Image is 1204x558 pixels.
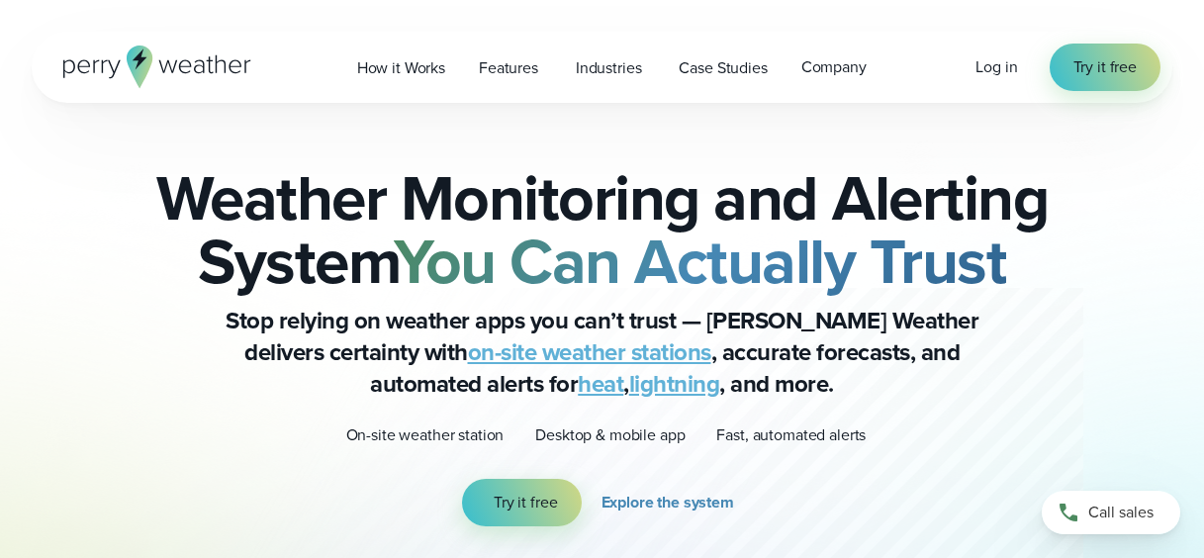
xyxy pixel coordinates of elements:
[801,55,867,79] span: Company
[394,215,1006,308] strong: You Can Actually Trust
[1042,491,1180,534] a: Call sales
[1050,44,1160,91] a: Try it free
[975,55,1017,78] span: Log in
[662,47,784,88] a: Case Studies
[357,56,445,80] span: How it Works
[1088,501,1154,524] span: Call sales
[975,55,1017,79] a: Log in
[602,479,742,526] a: Explore the system
[629,366,720,402] a: lightning
[340,47,462,88] a: How it Works
[679,56,767,80] span: Case Studies
[602,491,734,514] span: Explore the system
[578,366,623,402] a: heat
[346,423,505,447] p: On-site weather station
[462,479,581,526] a: Try it free
[207,305,998,400] p: Stop relying on weather apps you can’t trust — [PERSON_NAME] Weather delivers certainty with , ac...
[576,56,642,80] span: Industries
[479,56,538,80] span: Features
[494,491,557,514] span: Try it free
[716,423,866,447] p: Fast, automated alerts
[130,166,1075,293] h2: Weather Monitoring and Alerting System
[468,334,711,370] a: on-site weather stations
[535,423,685,447] p: Desktop & mobile app
[1073,55,1137,79] span: Try it free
